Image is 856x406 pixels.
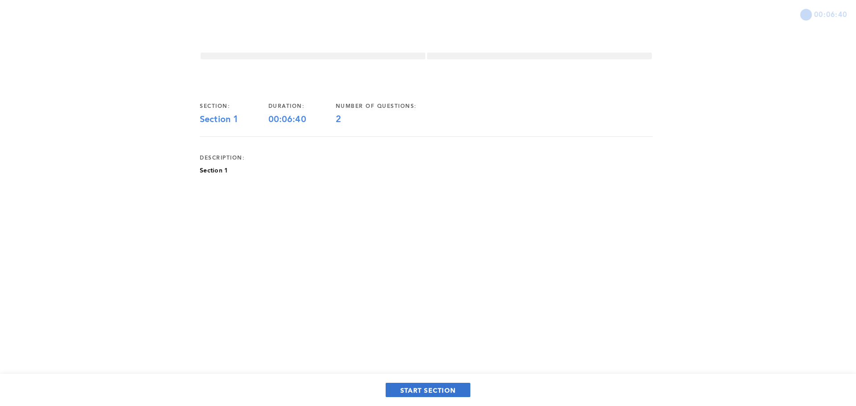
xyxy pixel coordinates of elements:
[200,155,245,162] div: description:
[336,103,446,110] div: number of questions:
[386,383,470,397] button: START SECTION
[814,9,847,19] span: 00:06:40
[200,103,268,110] div: section:
[200,166,228,175] p: Section 1
[268,115,336,125] div: 00:06:40
[268,103,336,110] div: duration:
[400,386,456,394] span: START SECTION
[336,115,446,125] div: 2
[200,115,268,125] div: Section 1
